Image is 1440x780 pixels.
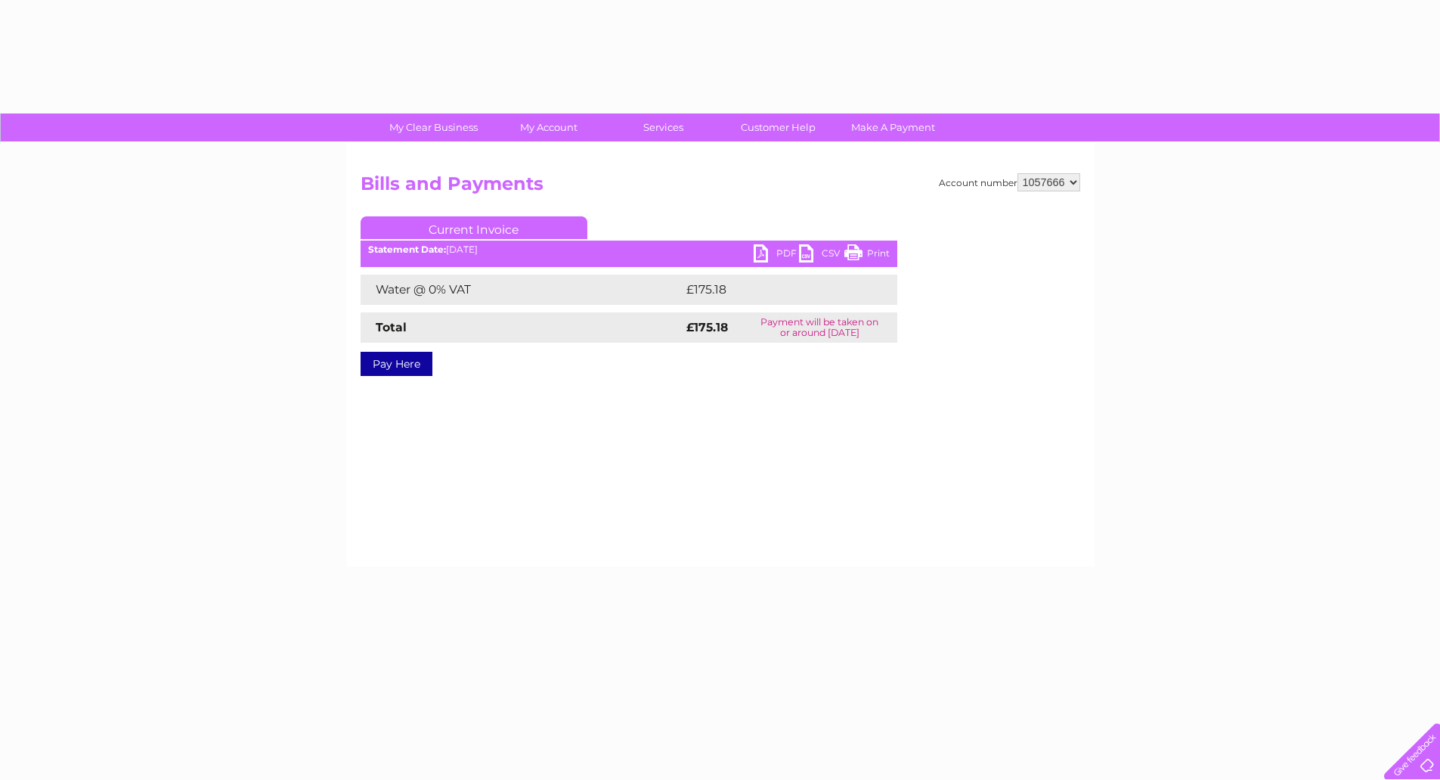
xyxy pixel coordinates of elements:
a: PDF [754,244,799,266]
a: Services [601,113,726,141]
strong: £175.18 [686,320,728,334]
a: Pay Here [361,352,432,376]
a: CSV [799,244,844,266]
a: Print [844,244,890,266]
a: My Account [486,113,611,141]
a: Customer Help [716,113,841,141]
a: Current Invoice [361,216,587,239]
td: Water @ 0% VAT [361,275,683,305]
a: Make A Payment [831,113,955,141]
a: My Clear Business [371,113,496,141]
h2: Bills and Payments [361,173,1080,202]
div: [DATE] [361,244,897,255]
strong: Total [376,320,407,334]
td: Payment will be taken on or around [DATE] [742,312,897,343]
td: £175.18 [683,275,868,305]
b: Statement Date: [368,244,446,255]
div: Account number [939,173,1080,191]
